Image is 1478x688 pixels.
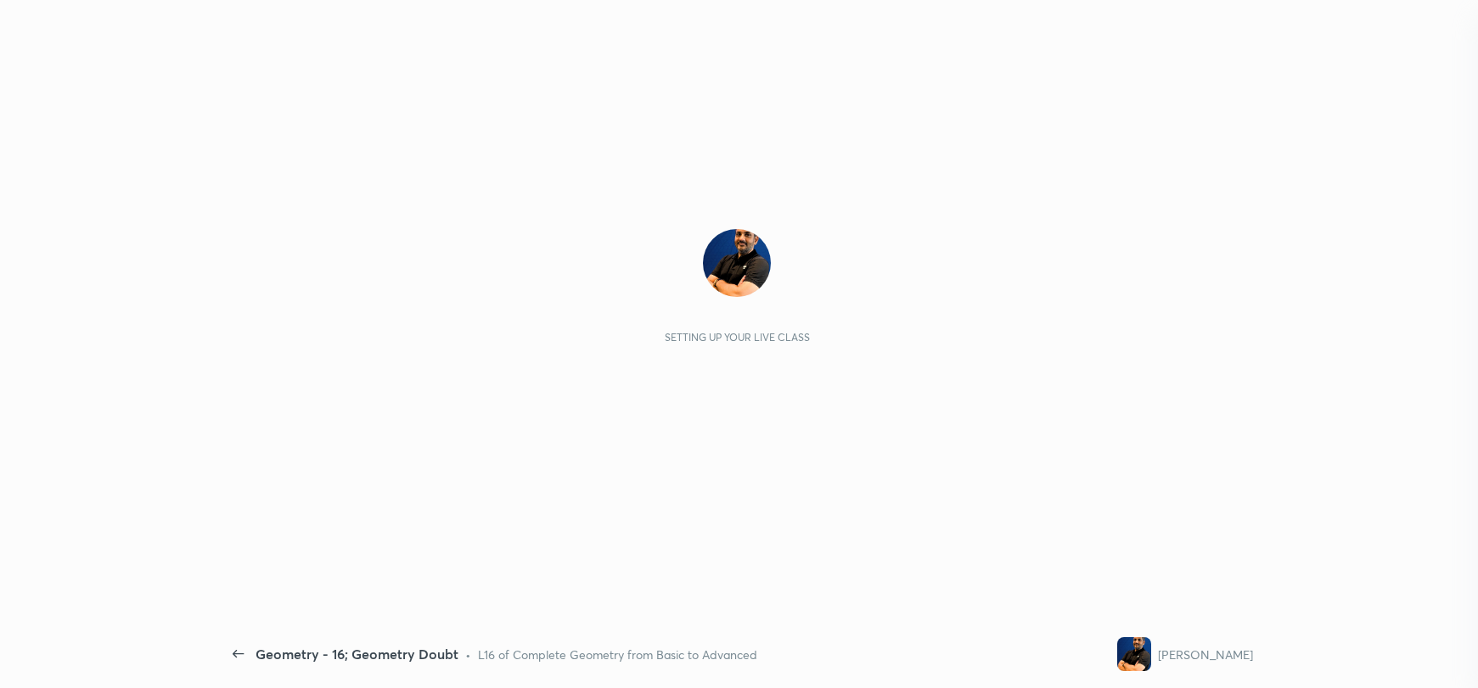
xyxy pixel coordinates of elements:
img: 6aa3843a5e0b4d6483408a2c5df8531d.png [1117,637,1151,671]
div: • [465,646,471,663]
div: L16 of Complete Geometry from Basic to Advanced [478,646,757,663]
div: Setting up your live class [665,331,810,344]
div: [PERSON_NAME] [1158,646,1253,663]
div: Geometry - 16; Geometry Doubt [256,644,458,664]
img: 6aa3843a5e0b4d6483408a2c5df8531d.png [703,229,771,297]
